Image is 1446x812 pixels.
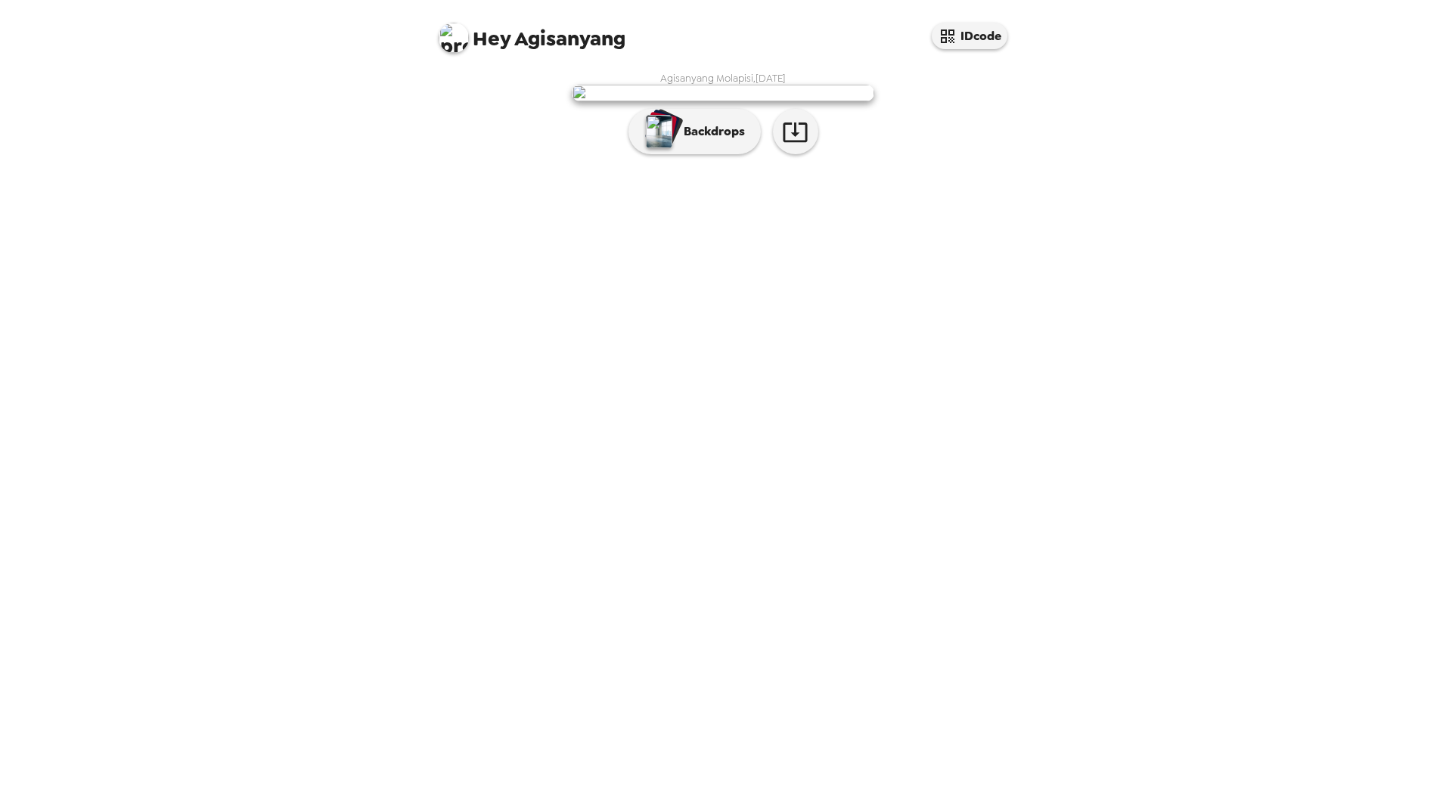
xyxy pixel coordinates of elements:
[660,72,786,85] span: Agisanyang Molapisi , [DATE]
[473,25,510,52] span: Hey
[628,109,761,154] button: Backdrops
[439,15,625,49] span: Agisanyang
[572,85,874,101] img: user
[439,23,469,53] img: profile pic
[676,122,745,141] p: Backdrops
[932,23,1007,49] button: IDcode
